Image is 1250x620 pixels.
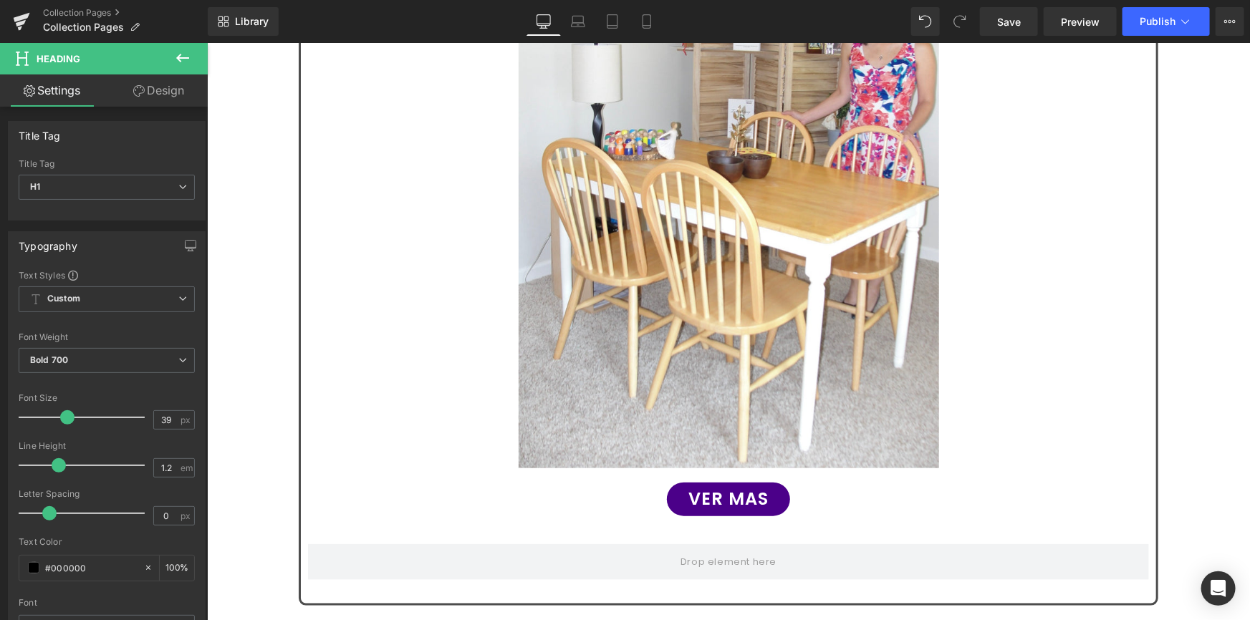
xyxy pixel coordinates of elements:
[235,15,269,28] span: Library
[1122,7,1210,36] button: Publish
[43,21,124,33] span: Collection Pages
[630,7,664,36] a: Mobile
[30,181,40,192] b: H1
[1140,16,1176,27] span: Publish
[1061,14,1100,29] span: Preview
[527,7,561,36] a: Desktop
[160,556,194,581] div: %
[946,7,974,36] button: Redo
[19,489,195,499] div: Letter Spacing
[19,332,195,342] div: Font Weight
[911,7,940,36] button: Undo
[1201,571,1236,606] div: Open Intercom Messenger
[460,440,583,473] a: ver mas
[19,122,61,142] div: Title Tag
[181,415,193,425] span: px
[19,232,77,252] div: Typography
[37,53,80,64] span: Heading
[19,441,195,451] div: Line Height
[43,7,208,19] a: Collection Pages
[561,7,595,36] a: Laptop
[997,14,1021,29] span: Save
[107,74,211,107] a: Design
[45,560,137,576] input: Color
[595,7,630,36] a: Tablet
[181,511,193,520] span: px
[208,7,279,36] a: New Library
[19,598,195,608] div: Font
[1216,7,1244,36] button: More
[30,354,68,365] b: Bold 700
[19,393,195,403] div: Font Size
[47,293,80,305] b: Custom
[19,537,195,547] div: Text Color
[19,269,195,281] div: Text Styles
[19,159,195,169] div: Title Tag
[181,463,193,473] span: em
[1044,7,1117,36] a: Preview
